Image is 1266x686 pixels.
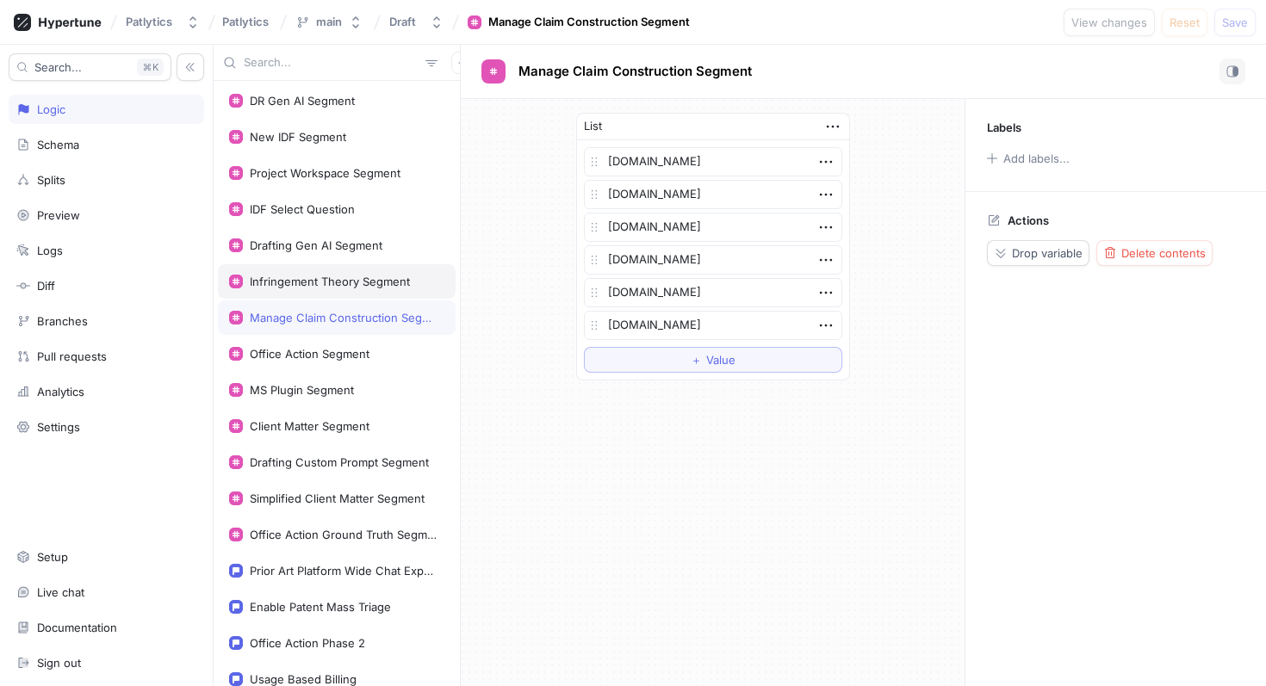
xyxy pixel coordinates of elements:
[244,54,419,71] input: Search...
[250,94,355,108] div: DR Gen AI Segment
[37,102,65,116] div: Logic
[37,349,107,363] div: Pull requests
[37,550,68,564] div: Setup
[1003,153,1070,164] div: Add labels...
[222,15,269,28] span: Patlytics
[1064,9,1155,36] button: View changes
[987,240,1089,266] button: Drop variable
[289,8,369,36] button: main
[37,173,65,187] div: Splits
[250,311,438,324] div: Manage Claim Construction Segment
[584,147,842,176] textarea: [DOMAIN_NAME]
[250,383,354,397] div: MS Plugin Segment
[37,244,63,257] div: Logs
[250,636,365,650] div: Office Action Phase 2
[250,491,425,505] div: Simplified Client Matter Segment
[584,245,842,275] textarea: [DOMAIN_NAME]
[488,14,690,31] div: Manage Claim Construction Segment
[250,275,410,288] div: Infringement Theory Segment
[250,166,400,180] div: Project Workspace Segment
[1162,9,1207,36] button: Reset
[37,420,80,434] div: Settings
[37,138,79,151] div: Schema
[584,347,842,373] button: ＋Value
[250,528,438,541] div: Office Action Ground Truth Segment
[1222,17,1248,28] span: Save
[119,8,207,36] button: Patlytics
[584,311,842,340] textarea: [DOMAIN_NAME]
[1071,17,1147,28] span: View changes
[37,585,84,599] div: Live chat
[250,455,429,469] div: Drafting Custom Prompt Segment
[250,238,382,252] div: Drafting Gen AI Segment
[37,385,84,399] div: Analytics
[1170,17,1200,28] span: Reset
[250,672,357,686] div: Usage Based Billing
[382,8,450,36] button: Draft
[250,347,369,361] div: Office Action Segment
[37,621,117,634] div: Documentation
[981,147,1074,170] button: Add labels...
[706,355,735,365] span: Value
[987,121,1021,134] p: Labels
[126,15,172,29] div: Patlytics
[37,208,80,222] div: Preview
[1121,248,1206,258] span: Delete contents
[37,656,81,670] div: Sign out
[34,62,82,72] span: Search...
[37,314,88,328] div: Branches
[250,202,355,216] div: IDF Select Question
[250,130,346,144] div: New IDF Segment
[584,213,842,242] textarea: [DOMAIN_NAME]
[584,180,842,209] textarea: [DOMAIN_NAME]
[250,419,369,433] div: Client Matter Segment
[1214,9,1256,36] button: Save
[37,279,55,293] div: Diff
[584,278,842,307] textarea: [DOMAIN_NAME]
[584,118,602,135] div: List
[9,53,171,81] button: Search...K
[389,15,416,29] div: Draft
[691,355,702,365] span: ＋
[316,15,342,29] div: main
[250,600,391,614] div: Enable Patent Mass Triage
[518,65,752,78] span: Manage Claim Construction Segment
[1008,213,1049,227] p: Actions
[1012,248,1083,258] span: Drop variable
[137,59,164,76] div: K
[250,564,438,578] div: Prior Art Platform Wide Chat Experience
[9,613,204,642] a: Documentation
[1096,240,1213,266] button: Delete contents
